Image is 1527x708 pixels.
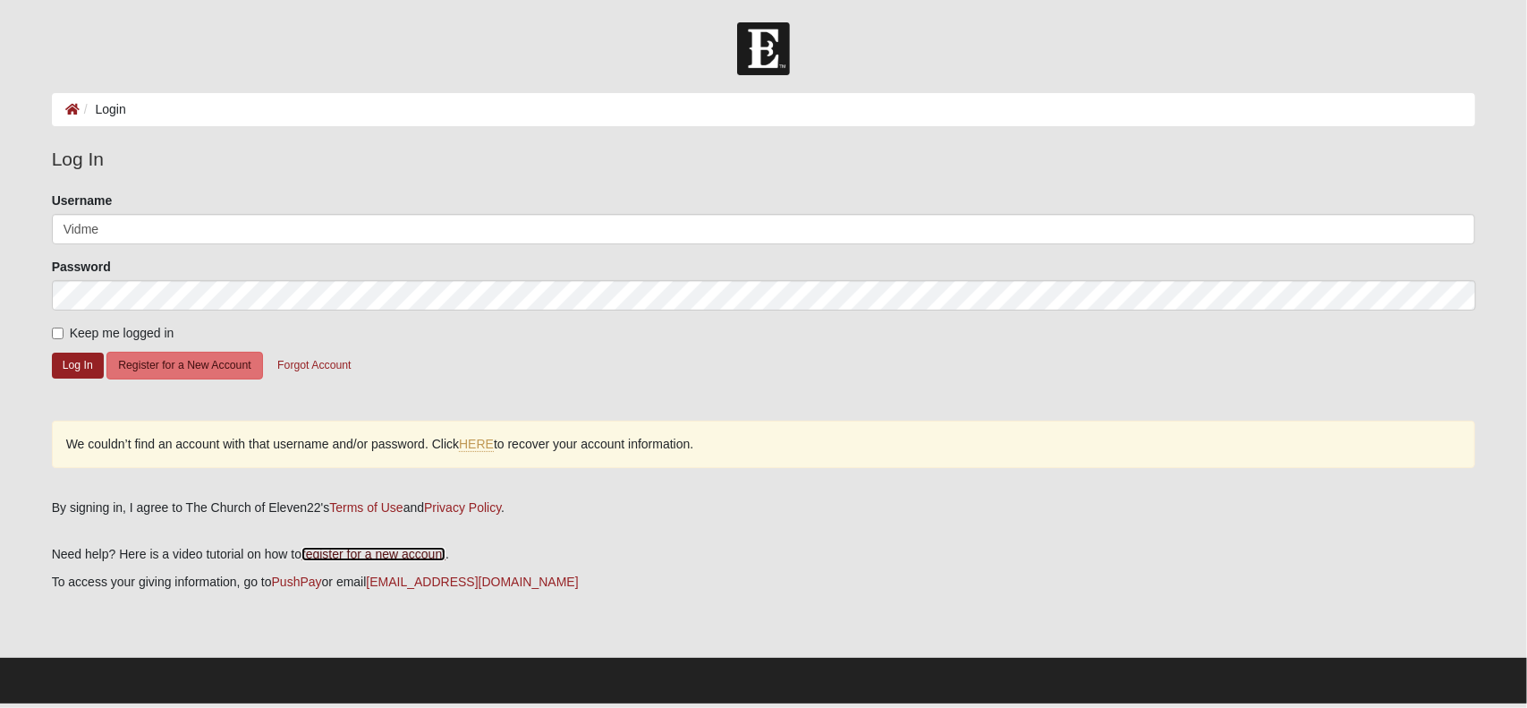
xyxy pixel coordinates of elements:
label: Username [52,192,113,209]
span: Keep me logged in [70,326,174,340]
img: Church of Eleven22 Logo [737,22,790,75]
p: To access your giving information, go to or email [52,573,1476,592]
button: Register for a New Account [106,352,262,380]
a: HERE [459,437,494,452]
p: Need help? Here is a video tutorial on how to . [52,545,1476,564]
a: [EMAIL_ADDRESS][DOMAIN_NAME] [366,575,578,589]
a: register for a new account [301,547,445,561]
button: Forgot Account [266,352,362,380]
button: Log In [52,353,104,379]
div: By signing in, I agree to The Church of Eleven22's and . [52,499,1476,517]
label: Password [52,258,111,276]
a: PushPay [272,575,322,589]
div: We couldn’t find an account with that username and/or password. Click to recover your account inf... [52,421,1476,468]
a: Terms of Use [329,500,403,515]
legend: Log In [52,145,1476,174]
li: Login [80,100,126,119]
input: Keep me logged in [52,328,64,339]
a: Privacy Policy [424,500,501,515]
